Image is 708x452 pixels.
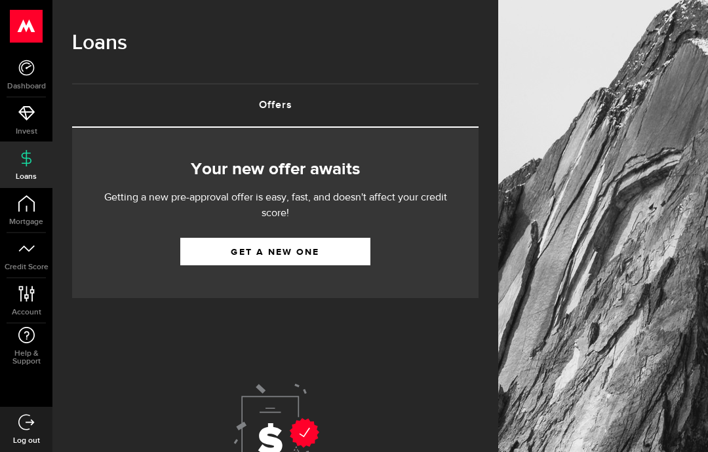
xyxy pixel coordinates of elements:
a: Get a new one [180,238,370,265]
h1: Loans [72,26,479,60]
p: Getting a new pre-approval offer is easy, fast, and doesn't affect your credit score! [92,190,459,221]
iframe: LiveChat chat widget [653,397,708,452]
a: Offers [72,85,479,126]
h2: Your new offer awaits [92,156,459,183]
ul: Tabs Navigation [72,83,479,128]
